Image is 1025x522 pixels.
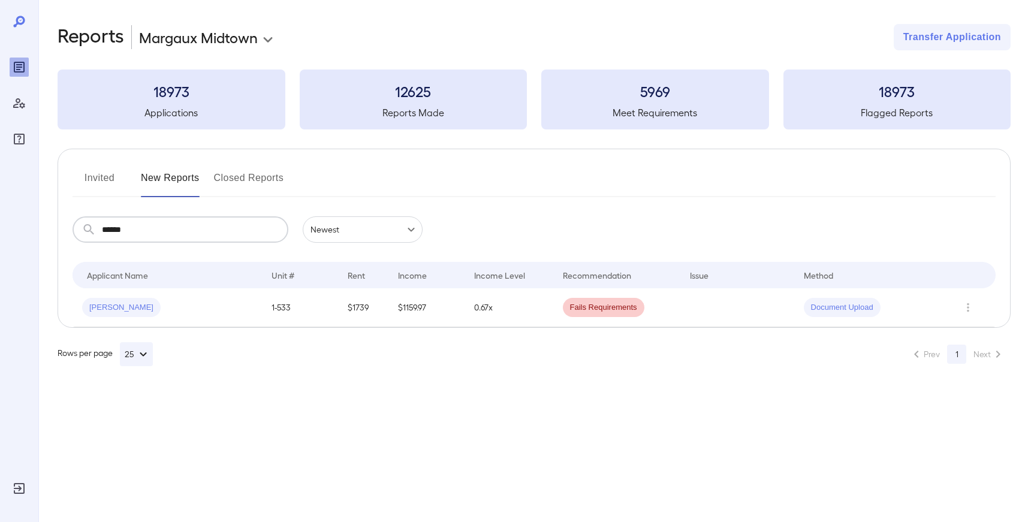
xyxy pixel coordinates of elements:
div: Unit # [272,268,294,282]
span: [PERSON_NAME] [82,302,161,313]
p: Margaux Midtown [139,28,258,47]
div: Method [804,268,833,282]
button: 25 [120,342,153,366]
button: Row Actions [958,298,978,317]
td: $1739 [338,288,389,327]
div: Rows per page [58,342,153,366]
h5: Meet Requirements [541,105,769,120]
button: Transfer Application [894,24,1011,50]
div: Manage Users [10,93,29,113]
h3: 12625 [300,82,527,101]
div: Applicant Name [87,268,148,282]
div: Income [398,268,427,282]
h5: Reports Made [300,105,527,120]
button: page 1 [947,345,966,364]
div: Recommendation [563,268,631,282]
h2: Reports [58,24,124,50]
span: Fails Requirements [563,302,644,313]
td: 1-533 [262,288,337,327]
div: FAQ [10,129,29,149]
td: $1159.97 [388,288,464,327]
div: Newest [303,216,423,243]
div: Income Level [474,268,525,282]
div: Reports [10,58,29,77]
button: Closed Reports [214,168,284,197]
div: Rent [348,268,367,282]
nav: pagination navigation [904,345,1011,364]
button: New Reports [141,168,200,197]
div: Log Out [10,479,29,498]
h5: Applications [58,105,285,120]
button: Invited [73,168,126,197]
h5: Flagged Reports [783,105,1011,120]
h3: 5969 [541,82,769,101]
h3: 18973 [58,82,285,101]
td: 0.67x [465,288,553,327]
summary: 18973Applications12625Reports Made5969Meet Requirements18973Flagged Reports [58,70,1011,129]
div: Issue [690,268,709,282]
span: Document Upload [804,302,881,313]
h3: 18973 [783,82,1011,101]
